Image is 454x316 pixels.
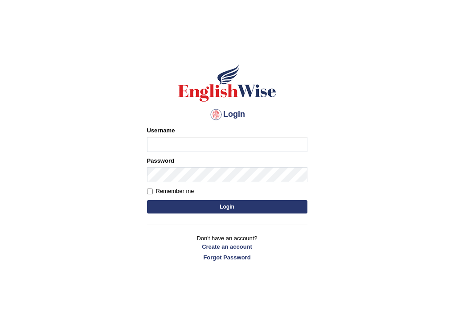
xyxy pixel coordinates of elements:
label: Password [147,156,174,165]
p: Don't have an account? [147,234,307,262]
h4: Login [147,107,307,122]
label: Remember me [147,187,194,196]
a: Create an account [147,242,307,251]
img: Logo of English Wise sign in for intelligent practice with AI [176,63,278,103]
button: Login [147,200,307,213]
input: Remember me [147,189,153,194]
a: Forgot Password [147,253,307,262]
label: Username [147,126,175,135]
